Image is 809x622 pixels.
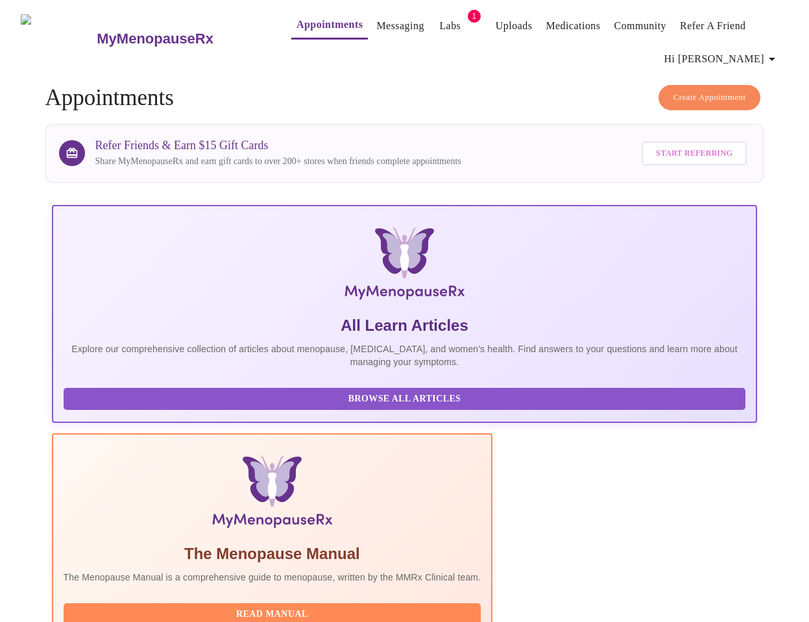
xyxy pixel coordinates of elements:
[656,146,732,161] span: Start Referring
[490,13,538,39] button: Uploads
[371,13,429,39] button: Messaging
[169,227,640,305] img: MyMenopauseRx Logo
[77,391,733,407] span: Browse All Articles
[95,155,461,168] p: Share MyMenopauseRx and earn gift cards to over 200+ stores when friends complete appointments
[673,90,746,105] span: Create Appointment
[130,455,415,533] img: Menopause Manual
[675,13,751,39] button: Refer a Friend
[64,342,746,368] p: Explore our comprehensive collection of articles about menopause, [MEDICAL_DATA], and women's hea...
[642,141,747,165] button: Start Referring
[680,17,746,35] a: Refer a Friend
[21,14,95,63] img: MyMenopauseRx Logo
[540,13,605,39] button: Medications
[291,12,368,40] button: Appointments
[468,10,481,23] span: 1
[296,16,363,34] a: Appointments
[609,13,672,39] button: Community
[546,17,600,35] a: Medications
[64,571,481,584] p: The Menopause Manual is a comprehensive guide to menopause, written by the MMRx Clinical team.
[614,17,667,35] a: Community
[658,85,761,110] button: Create Appointment
[64,392,749,403] a: Browse All Articles
[664,50,780,68] span: Hi [PERSON_NAME]
[97,30,213,47] h3: MyMenopauseRx
[64,388,746,411] button: Browse All Articles
[95,139,461,152] h3: Refer Friends & Earn $15 Gift Cards
[659,46,785,72] button: Hi [PERSON_NAME]
[376,17,424,35] a: Messaging
[496,17,533,35] a: Uploads
[64,608,485,619] a: Read Manual
[638,135,750,172] a: Start Referring
[439,17,461,35] a: Labs
[95,16,265,62] a: MyMenopauseRx
[429,13,471,39] button: Labs
[64,315,746,336] h5: All Learn Articles
[45,85,764,111] h4: Appointments
[64,544,481,564] h5: The Menopause Manual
